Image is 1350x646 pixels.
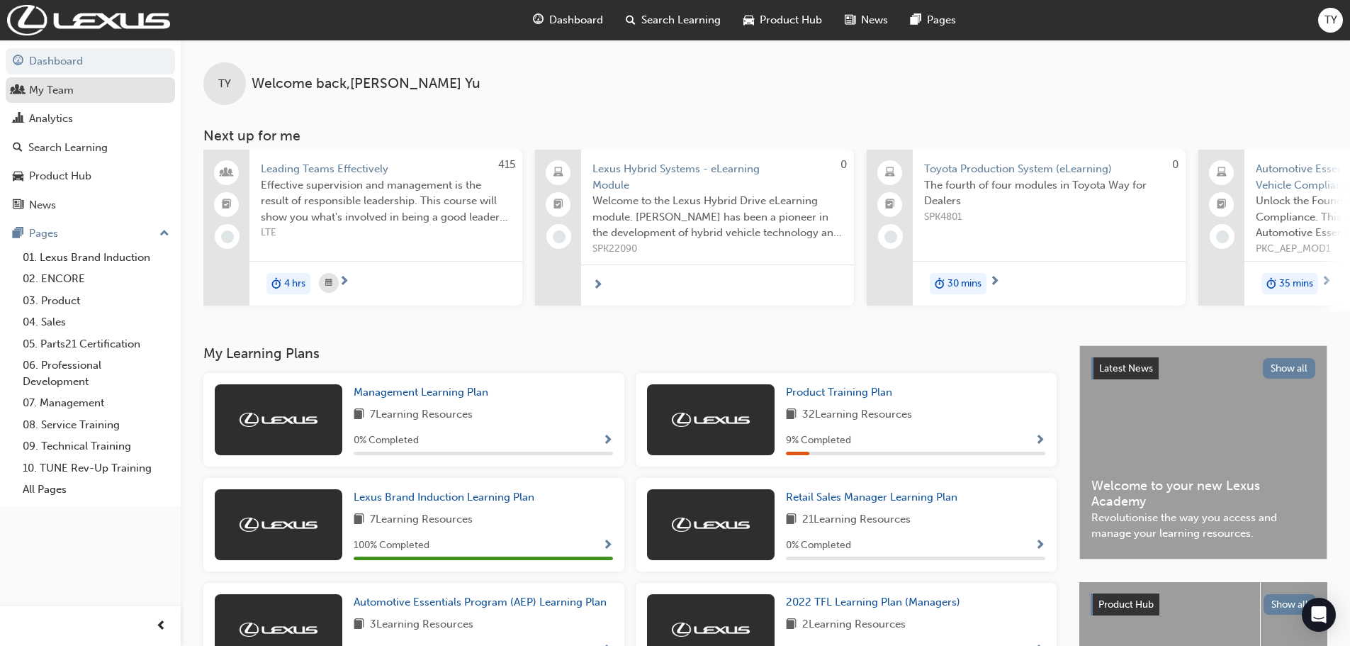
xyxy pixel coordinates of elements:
[989,276,1000,289] span: next-icon
[156,618,167,635] span: prev-icon
[592,161,843,193] span: Lexus Hybrid Systems - eLearning Module
[354,384,494,401] a: Management Learning Plan
[935,274,945,293] span: duration-icon
[592,241,843,257] span: SPK22090
[17,414,175,436] a: 08. Service Training
[6,221,175,247] button: Pages
[786,489,963,506] a: Retail Sales Manager Learning Plan
[17,290,175,312] a: 03. Product
[13,113,23,126] span: chart-icon
[222,196,232,214] span: booktick-icon
[743,11,754,29] span: car-icon
[672,623,750,637] img: Trak
[271,274,281,293] span: duration-icon
[927,12,956,28] span: Pages
[924,161,1174,177] span: Toyota Production System (eLearning)
[354,594,612,611] a: Automotive Essentials Program (AEP) Learning Plan
[6,77,175,104] a: My Team
[203,345,1057,362] h3: My Learning Plans
[354,538,429,554] span: 100 % Completed
[240,623,317,637] img: Trak
[13,199,23,212] span: news-icon
[786,406,797,424] span: book-icon
[884,230,897,243] span: learningRecordVerb_NONE-icon
[354,491,534,503] span: Lexus Brand Induction Learning Plan
[1217,196,1227,214] span: booktick-icon
[911,11,921,29] span: pages-icon
[13,228,23,240] span: pages-icon
[786,491,957,503] span: Retail Sales Manager Learning Plan
[17,392,175,414] a: 07. Management
[535,150,854,306] a: 0Lexus Hybrid Systems - eLearning ModuleWelcome to the Lexus Hybrid Drive eLearning module. [PERS...
[17,311,175,333] a: 04. Sales
[221,230,234,243] span: learningRecordVerb_NONE-icon
[1321,276,1332,289] span: next-icon
[6,192,175,218] a: News
[1091,478,1315,510] span: Welcome to your new Lexus Academy
[17,333,175,355] a: 05. Parts21 Certification
[786,386,892,399] span: Product Training Plan
[899,6,967,35] a: pages-iconPages
[13,170,23,183] span: car-icon
[240,518,317,532] img: Trak
[6,48,175,74] a: Dashboard
[1091,594,1316,616] a: Product HubShow all
[924,177,1174,209] span: The fourth of four modules in Toyota Way for Dealers
[1091,510,1315,542] span: Revolutionise the way you access and manage your learning resources.
[602,432,613,450] button: Show Progress
[786,616,797,634] span: book-icon
[354,406,364,424] span: book-icon
[261,161,511,177] span: Leading Teams Effectively
[786,594,966,611] a: 2022 TFL Learning Plan (Managers)
[6,45,175,221] button: DashboardMy TeamAnalyticsSearch LearningProduct HubNews
[641,12,721,28] span: Search Learning
[1099,362,1153,374] span: Latest News
[1263,358,1316,379] button: Show all
[786,596,960,608] span: 2022 TFL Learning Plan (Managers)
[284,276,305,292] span: 4 hrs
[840,158,847,171] span: 0
[203,150,522,306] a: 415Leading Teams EffectivelyEffective supervision and management is the result of responsible lea...
[261,225,511,241] span: LTE
[13,142,23,155] span: search-icon
[222,164,232,182] span: people-icon
[13,55,23,68] span: guage-icon
[29,82,74,99] div: My Team
[1035,435,1045,447] span: Show Progress
[1172,158,1179,171] span: 0
[240,413,317,427] img: Trak
[17,457,175,479] a: 10. TUNE Rev-Up Training
[1098,598,1154,611] span: Product Hub
[29,111,73,127] div: Analytics
[29,168,91,184] div: Product Hub
[533,11,544,29] span: guage-icon
[325,274,332,292] span: calendar-icon
[17,247,175,269] a: 01. Lexus Brand Induction
[181,128,1350,144] h3: Next up for me
[786,384,898,401] a: Product Training Plan
[6,106,175,132] a: Analytics
[1035,432,1045,450] button: Show Progress
[1091,357,1315,380] a: Latest NewsShow all
[1302,598,1336,632] div: Open Intercom Messenger
[354,511,364,529] span: book-icon
[845,11,855,29] span: news-icon
[17,479,175,501] a: All Pages
[802,616,906,634] span: 2 Learning Resources
[861,12,888,28] span: News
[1318,8,1343,33] button: TY
[13,84,23,97] span: people-icon
[218,76,231,92] span: TY
[553,164,563,182] span: laptop-icon
[7,5,170,35] img: Trak
[1217,164,1227,182] span: laptop-icon
[1079,345,1327,559] a: Latest NewsShow allWelcome to your new Lexus AcademyRevolutionise the way you access and manage y...
[602,537,613,555] button: Show Progress
[672,413,750,427] img: Trak
[498,158,515,171] span: 415
[370,616,473,634] span: 3 Learning Resources
[1324,12,1337,28] span: TY
[672,518,750,532] img: Trak
[553,196,563,214] span: booktick-icon
[1279,276,1313,292] span: 35 mins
